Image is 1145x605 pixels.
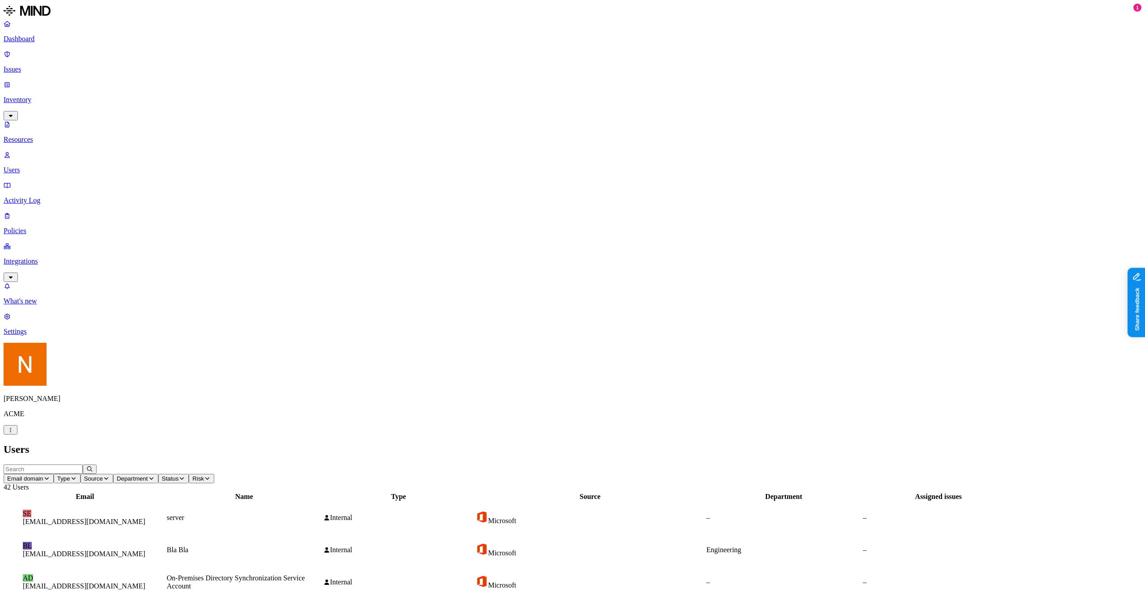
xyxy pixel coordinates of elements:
[192,475,204,482] span: Risk
[4,257,1141,265] p: Integrations
[4,35,1141,43] p: Dashboard
[4,464,83,474] input: Search
[706,493,861,501] div: Department
[4,166,1141,174] p: Users
[706,514,710,521] span: –
[4,443,1141,456] h2: Users
[167,514,322,522] div: server
[706,546,861,554] div: Engineering
[4,151,1141,174] a: Users
[4,312,1141,336] a: Settings
[488,517,516,524] span: Microsoft
[4,410,1141,418] p: ACME
[4,483,29,491] span: 42 Users
[4,282,1141,305] a: What's new
[23,542,32,550] span: BL
[475,493,704,501] div: Source
[4,242,1141,281] a: Integrations
[4,196,1141,205] p: Activity Log
[4,20,1141,43] a: Dashboard
[4,181,1141,205] a: Activity Log
[23,518,147,526] figcaption: [EMAIL_ADDRESS][DOMAIN_NAME]
[1133,4,1141,12] div: 1
[863,493,1014,501] div: Assigned issues
[117,475,148,482] span: Department
[57,475,70,482] span: Type
[4,65,1141,73] p: Issues
[23,550,147,558] figcaption: [EMAIL_ADDRESS][DOMAIN_NAME]
[863,514,866,521] span: –
[330,514,352,521] span: Internal
[5,493,165,501] div: Email
[4,212,1141,235] a: Policies
[330,546,352,554] span: Internal
[4,4,1141,20] a: MIND
[4,4,51,18] img: MIND
[4,227,1141,235] p: Policies
[167,574,322,590] div: On-Premises Directory Synchronization Service Account
[475,543,488,555] img: office-365.svg
[4,96,1141,104] p: Inventory
[7,475,43,482] span: Email domain
[330,578,352,586] span: Internal
[863,578,866,586] span: –
[863,546,866,554] span: –
[162,475,179,482] span: Status
[706,578,710,586] span: –
[475,575,488,588] img: office-365.svg
[167,493,322,501] div: Name
[4,297,1141,305] p: What's new
[167,546,322,554] div: Bla Bla
[488,581,516,589] span: Microsoft
[475,511,488,523] img: office-365.svg
[488,549,516,557] span: Microsoft
[23,574,33,582] span: AD
[4,50,1141,73] a: Issues
[23,510,31,517] span: SE
[23,582,147,590] figcaption: [EMAIL_ADDRESS][DOMAIN_NAME]
[4,328,1141,336] p: Settings
[84,475,103,482] span: Source
[4,343,47,386] img: Nitai Mishary
[4,120,1141,144] a: Resources
[4,81,1141,119] a: Inventory
[4,136,1141,144] p: Resources
[323,493,474,501] div: Type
